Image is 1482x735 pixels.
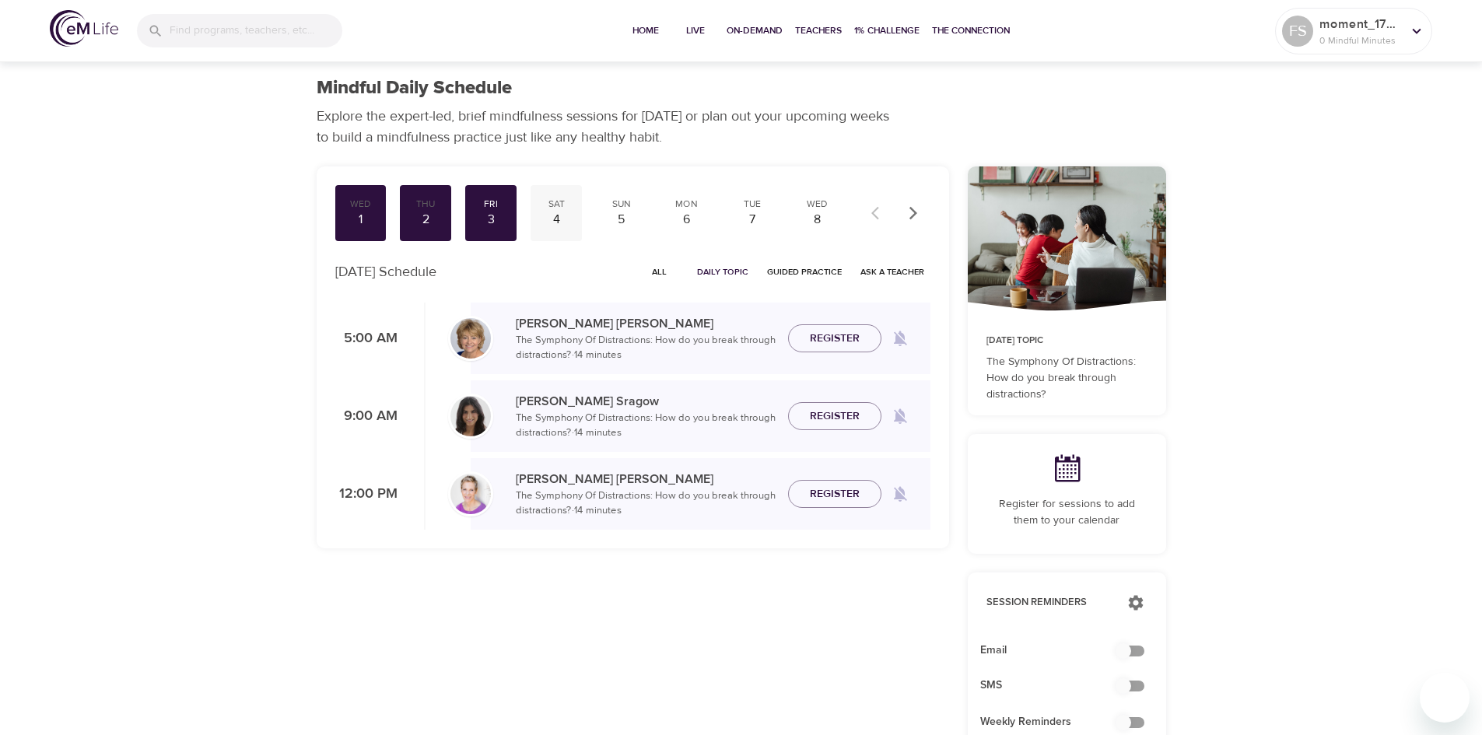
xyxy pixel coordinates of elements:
p: [DATE] Schedule [335,261,436,282]
div: 6 [667,211,706,229]
p: Register for sessions to add them to your calendar [986,496,1147,529]
span: Register [810,329,860,348]
p: [DATE] Topic [986,334,1147,348]
span: Remind me when a class goes live every Friday at 5:00 AM [881,320,919,357]
div: Wed [798,198,837,211]
span: Home [627,23,664,39]
span: The Connection [932,23,1010,39]
div: Sat [537,198,576,211]
img: kellyb.jpg [450,474,491,514]
span: Register [810,485,860,504]
button: Daily Topic [691,260,755,284]
p: 5:00 AM [335,328,398,349]
div: 5 [602,211,641,229]
span: SMS [980,677,1129,694]
span: Register [810,407,860,426]
iframe: Button to launch messaging window [1420,673,1470,723]
p: The Symphony Of Distractions: How do you break through distractions? · 14 minutes [516,488,776,519]
span: Remind me when a class goes live every Friday at 9:00 AM [881,397,919,435]
p: [PERSON_NAME] [PERSON_NAME] [516,314,776,333]
span: Daily Topic [697,264,748,279]
p: Explore the expert-led, brief mindfulness sessions for [DATE] or plan out your upcoming weeks to ... [317,106,900,148]
span: All [641,264,678,279]
span: Live [677,23,714,39]
span: Remind me when a class goes live every Friday at 12:00 PM [881,475,919,513]
p: [PERSON_NAME] Sragow [516,392,776,411]
h1: Mindful Daily Schedule [317,77,512,100]
button: Ask a Teacher [854,260,930,284]
input: Find programs, teachers, etc... [170,14,342,47]
div: 2 [406,211,445,229]
div: 4 [537,211,576,229]
span: On-Demand [727,23,783,39]
button: All [635,260,685,284]
div: Sun [602,198,641,211]
p: [PERSON_NAME] [PERSON_NAME] [516,470,776,488]
span: Teachers [795,23,842,39]
p: The Symphony Of Distractions: How do you break through distractions? [986,354,1147,403]
span: Email [980,642,1129,659]
span: Guided Practice [767,264,842,279]
div: Wed [342,198,380,211]
span: 1% Challenge [854,23,920,39]
p: 9:00 AM [335,406,398,427]
div: 8 [798,211,837,229]
button: Register [788,402,881,431]
div: FS [1282,16,1313,47]
img: Lara_Sragow-min.jpg [450,396,491,436]
button: Register [788,480,881,509]
button: Register [788,324,881,353]
span: Weekly Reminders [980,714,1129,730]
div: Thu [406,198,445,211]
div: 7 [733,211,772,229]
p: The Symphony Of Distractions: How do you break through distractions? · 14 minutes [516,411,776,441]
div: Mon [667,198,706,211]
div: Tue [733,198,772,211]
button: Guided Practice [761,260,848,284]
span: Ask a Teacher [860,264,924,279]
p: 12:00 PM [335,484,398,505]
img: Lisa_Wickham-min.jpg [450,318,491,359]
div: 3 [471,211,510,229]
p: The Symphony Of Distractions: How do you break through distractions? · 14 minutes [516,333,776,363]
p: moment_1759384982 [1319,15,1402,33]
p: Session Reminders [986,595,1112,611]
img: logo [50,10,118,47]
div: Fri [471,198,510,211]
div: 1 [342,211,380,229]
p: 0 Mindful Minutes [1319,33,1402,47]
